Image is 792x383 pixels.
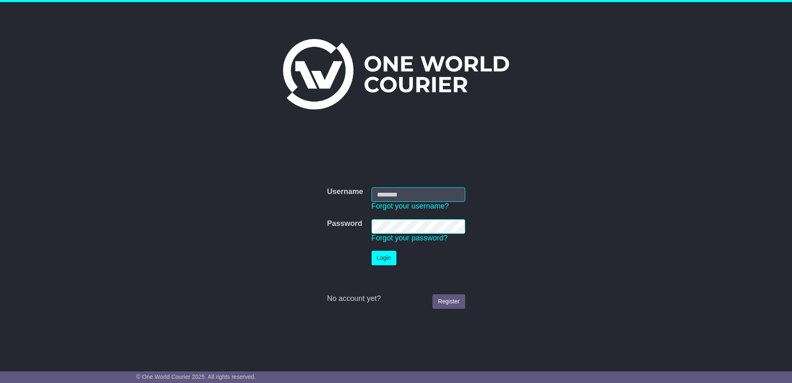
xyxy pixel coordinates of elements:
a: Forgot your password? [372,234,448,242]
label: Username [327,187,363,196]
label: Password [327,219,362,228]
a: Register [432,294,465,309]
img: One World [283,39,509,109]
button: Login [372,251,396,265]
span: © One World Courier 2025. All rights reserved. [136,373,256,380]
a: Forgot your username? [372,202,449,210]
div: No account yet? [327,294,465,303]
